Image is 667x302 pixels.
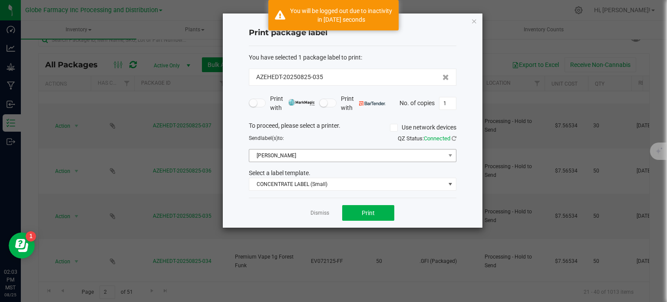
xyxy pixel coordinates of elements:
span: AZEHEDT-20250825-035 [256,73,323,82]
div: To proceed, please select a printer. [242,121,463,134]
div: You will be logged out due to inactivity in 1200 seconds [290,7,392,24]
span: Connected [424,135,450,142]
span: Send to: [249,135,284,141]
button: Print [342,205,394,221]
img: mark_magic_cybra.png [288,99,315,106]
span: You have selected 1 package label to print [249,54,361,61]
label: Use network devices [390,123,456,132]
img: bartender.png [359,101,386,106]
a: Dismiss [310,209,329,217]
iframe: Resource center [9,232,35,259]
span: QZ Status: [398,135,456,142]
span: label(s) [261,135,278,141]
iframe: Resource center unread badge [26,231,36,242]
span: Print with [270,94,315,113]
span: CONCENTRATE LABEL (Small) [249,178,445,190]
span: Print with [341,94,386,113]
span: Print [362,209,375,216]
div: Select a label template. [242,169,463,178]
span: No. of copies [400,99,435,106]
h4: Print package label [249,27,456,39]
span: [PERSON_NAME] [249,149,445,162]
div: : [249,53,456,62]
